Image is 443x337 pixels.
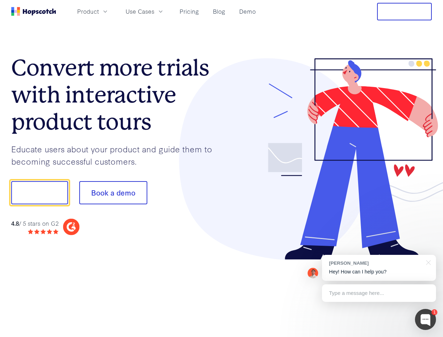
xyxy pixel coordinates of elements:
button: Free Trial [377,3,432,20]
a: Demo [236,6,259,17]
span: Use Cases [126,7,154,16]
a: Pricing [177,6,202,17]
div: / 5 stars on G2 [11,219,59,228]
div: [PERSON_NAME] [329,260,422,266]
a: Home [11,7,56,16]
button: Product [73,6,113,17]
div: Type a message here... [322,284,436,302]
span: Product [77,7,99,16]
h1: Convert more trials with interactive product tours [11,54,222,135]
img: Mark Spera [308,268,318,278]
button: Book a demo [79,181,147,204]
button: Show me! [11,181,68,204]
button: Use Cases [121,6,168,17]
strong: 4.8 [11,219,19,227]
a: Blog [210,6,228,17]
div: 1 [431,309,437,315]
p: Educate users about your product and guide them to becoming successful customers. [11,143,222,167]
p: Hey! How can I help you? [329,268,429,276]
